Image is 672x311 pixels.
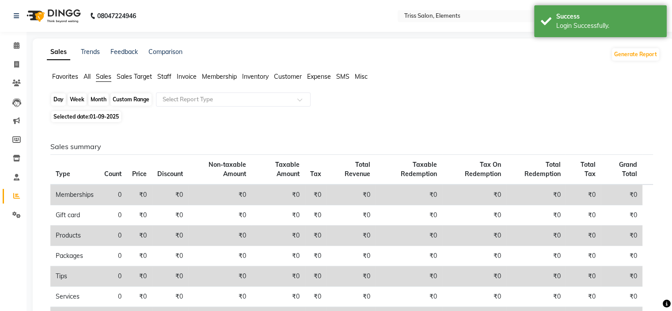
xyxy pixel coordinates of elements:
td: ₹0 [152,246,188,266]
td: ₹0 [442,246,506,266]
td: ₹0 [251,246,305,266]
td: ₹0 [506,226,566,246]
td: 0 [99,246,127,266]
span: Favorites [52,73,78,81]
td: ₹0 [506,184,566,205]
td: ₹0 [566,184,601,205]
td: ₹0 [305,226,327,246]
td: Services [50,287,99,307]
span: 01-09-2025 [90,113,119,120]
td: 0 [99,226,127,246]
td: ₹0 [506,205,566,226]
a: Feedback [110,48,138,56]
span: Grand Total [619,161,637,178]
td: ₹0 [188,287,251,307]
td: ₹0 [327,226,376,246]
div: Success [556,12,660,21]
span: Total Revenue [345,161,370,178]
td: 0 [99,287,127,307]
span: Inventory [242,73,269,81]
td: 0 [99,266,127,287]
td: ₹0 [251,266,305,287]
span: SMS [336,73,349,81]
span: Customer [274,73,302,81]
td: ₹0 [566,287,601,307]
td: ₹0 [442,266,506,287]
span: Price [132,170,147,178]
td: Packages [50,246,99,266]
a: Trends [81,48,100,56]
td: ₹0 [127,287,152,307]
td: ₹0 [327,287,376,307]
td: ₹0 [251,287,305,307]
td: ₹0 [506,287,566,307]
span: Staff [157,73,171,81]
td: ₹0 [188,184,251,205]
b: 08047224946 [97,4,136,28]
td: ₹0 [127,184,152,205]
td: ₹0 [327,184,376,205]
div: Week [68,93,87,106]
td: ₹0 [601,205,642,226]
td: ₹0 [327,246,376,266]
td: ₹0 [566,205,601,226]
td: ₹0 [327,205,376,226]
td: ₹0 [601,266,642,287]
td: ₹0 [376,246,442,266]
td: ₹0 [188,226,251,246]
span: Taxable Redemption [401,161,437,178]
td: ₹0 [305,266,327,287]
span: Misc [355,73,368,81]
td: ₹0 [327,266,376,287]
td: ₹0 [506,246,566,266]
td: ₹0 [442,205,506,226]
span: Selected date: [51,111,121,122]
span: Type [56,170,70,178]
td: ₹0 [601,184,642,205]
td: ₹0 [152,266,188,287]
span: Sales Target [117,73,152,81]
span: Total Tax [581,161,596,178]
td: ₹0 [251,205,305,226]
td: ₹0 [188,266,251,287]
a: Sales [47,44,70,60]
td: ₹0 [251,184,305,205]
td: ₹0 [127,246,152,266]
h6: Sales summary [50,142,653,151]
img: logo [23,4,83,28]
span: Tax [310,170,321,178]
span: All [84,73,91,81]
td: ₹0 [152,226,188,246]
td: ₹0 [566,266,601,287]
td: ₹0 [251,226,305,246]
td: ₹0 [152,184,188,205]
td: Memberships [50,184,99,205]
span: Invoice [177,73,197,81]
span: Count [104,170,121,178]
div: Day [51,93,66,106]
span: Taxable Amount [275,161,300,178]
span: Expense [307,73,331,81]
td: 0 [99,205,127,226]
td: ₹0 [127,205,152,226]
td: ₹0 [305,287,327,307]
td: Gift card [50,205,99,226]
td: ₹0 [127,226,152,246]
td: ₹0 [376,205,442,226]
td: ₹0 [506,266,566,287]
td: ₹0 [305,184,327,205]
span: Discount [157,170,183,178]
td: ₹0 [566,226,601,246]
td: ₹0 [442,287,506,307]
td: Products [50,226,99,246]
td: ₹0 [601,246,642,266]
td: ₹0 [305,246,327,266]
div: Login Successfully. [556,21,660,31]
td: ₹0 [442,226,506,246]
td: Tips [50,266,99,287]
td: ₹0 [376,266,442,287]
div: Custom Range [110,93,152,106]
td: 0 [99,184,127,205]
button: Generate Report [612,48,659,61]
span: Tax On Redemption [465,161,501,178]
